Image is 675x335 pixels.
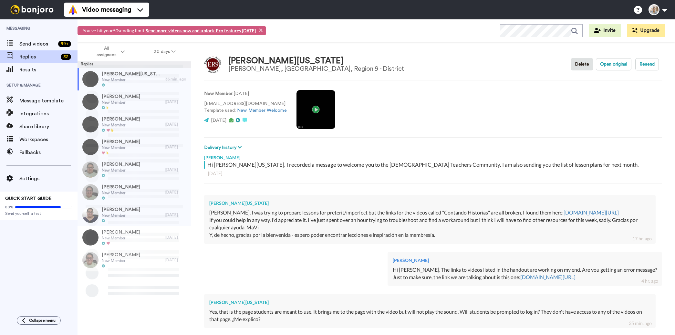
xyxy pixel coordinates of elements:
[78,204,191,226] a: [PERSON_NAME]New Member[DATE]
[237,108,286,113] a: New Member Welcome
[102,229,140,236] span: [PERSON_NAME]
[102,252,140,258] span: [PERSON_NAME]
[204,100,287,114] p: [EMAIL_ADDRESS][DOMAIN_NAME] Template used:
[204,56,222,73] img: Image of Maria Virginia Gilmore
[5,211,72,216] span: Send yourself a test
[393,257,657,264] div: [PERSON_NAME]
[165,167,188,172] div: [DATE]
[102,145,140,150] span: New Member
[102,122,140,128] span: New Member
[78,90,191,113] a: [PERSON_NAME]New Member[DATE]
[165,122,188,127] div: [DATE]
[102,236,140,241] span: New Member
[102,258,140,263] span: New Member
[78,68,191,90] a: [PERSON_NAME][US_STATE]New Member35 min. ago
[165,77,188,82] div: 35 min. ago
[589,24,621,37] button: Invite
[209,299,650,306] div: [PERSON_NAME][US_STATE]
[5,204,14,210] span: 80%
[209,209,650,216] div: [PERSON_NAME]. I was trying to prepare lessons for preterit/imperfect but the links for the video...
[19,123,78,131] span: Share library
[102,71,162,77] span: [PERSON_NAME][US_STATE]
[165,212,188,217] div: [DATE]
[627,24,665,37] button: Upgrade
[635,58,659,70] button: Resend
[5,196,52,201] span: QUICK START GUIDE
[78,113,191,136] a: [PERSON_NAME]New Member[DATE]
[165,257,188,263] div: [DATE]
[19,97,78,105] span: Message template
[204,144,244,151] button: Delivery history
[211,118,226,123] span: [DATE]
[78,249,191,271] a: [PERSON_NAME]New Member[DATE]
[209,216,650,231] div: If you could help in any way, I'd appreciate it. I've just spent over an hour trying to troublesh...
[19,66,78,74] span: Results
[82,207,99,223] img: 909be3f2-d059-4fd6-8354-22abd9743296-thumb.jpg
[93,45,119,58] span: All assignees
[17,316,61,325] button: Collapse menu
[209,200,650,206] div: [PERSON_NAME][US_STATE]
[78,61,191,68] div: Replies
[78,158,191,181] a: [PERSON_NAME]New Member[DATE]
[520,274,576,280] a: [DOMAIN_NAME][URL]
[629,320,652,327] div: 35 min. ago
[8,5,56,14] img: bj-logo-header-white.svg
[102,161,140,168] span: [PERSON_NAME]
[204,151,662,161] div: [PERSON_NAME]
[19,136,78,143] span: Workspaces
[102,116,140,122] span: [PERSON_NAME]
[140,46,190,58] button: 30 days
[209,308,650,323] div: Yes, that is the page students are meant to use. It brings me to the page with the video but will...
[632,236,652,242] div: 17 hr. ago
[165,235,188,240] div: [DATE]
[209,231,650,239] div: Y, de hecho, gracias por la bienvenida - espero poder encontrar lecciones e inspiración en la mem...
[204,91,233,96] strong: New Member
[207,161,660,169] div: Hi [PERSON_NAME][US_STATE], I recorded a message to welcome you to the [DEMOGRAPHIC_DATA] Teacher...
[19,149,78,156] span: Fallbacks
[204,90,287,97] p: : [DATE]
[228,56,404,66] div: [PERSON_NAME][US_STATE]
[61,54,71,60] div: 32
[82,5,131,14] span: Video messaging
[82,139,99,155] img: 7b4ec90c-7013-4983-8bcc-c331122aa833-thumb.jpg
[228,65,404,72] div: [PERSON_NAME], [GEOGRAPHIC_DATA], Region 9 - District
[102,100,140,105] span: New Member
[165,144,188,150] div: [DATE]
[208,170,658,177] div: [DATE]
[102,93,140,100] span: [PERSON_NAME]
[596,58,631,70] button: Open original
[571,58,593,70] button: Delete
[82,162,99,178] img: 01aca9ed-a392-4c88-8e90-82006398fcd3-thumb.jpg
[82,184,99,200] img: d47b14e6-f9cd-4020-8fd7-d6e914f499f6-thumb.jpg
[259,27,263,34] span: ×
[102,77,162,82] span: New Member
[68,5,78,15] img: vm-color.svg
[102,168,140,173] span: New Member
[78,226,191,249] a: [PERSON_NAME]New Member[DATE]
[165,99,188,104] div: [DATE]
[78,181,191,204] a: [PERSON_NAME]New Member[DATE]
[79,43,140,61] button: All assignees
[165,190,188,195] div: [DATE]
[82,252,99,268] img: 78d87f60-8acf-4194-8fe5-45a513b1f2d6-thumb.jpg
[102,190,140,195] span: New Member
[564,209,619,215] a: [DOMAIN_NAME][URL]
[82,229,99,246] img: 92fe4712-357d-48b1-8f09-9a53f775de0d-thumb.jpg
[393,266,657,281] div: Hi [PERSON_NAME], The links to videos listed in the handout are working on my end. Are you gettin...
[19,53,58,61] span: Replies
[82,94,99,110] img: 197a3901-5cca-4db4-b56c-05be9d743367-thumb.jpg
[19,40,56,48] span: Send videos
[102,206,140,213] span: [PERSON_NAME]
[19,110,78,118] span: Integrations
[19,175,78,183] span: Settings
[83,28,256,33] span: You've hit your 50 sending limit.
[78,136,191,158] a: [PERSON_NAME]New Member[DATE]
[641,278,658,284] div: 4 hr. ago
[58,41,71,47] div: 99 +
[146,28,256,33] a: Send more videos now and unlock Pro features [DATE]
[102,184,140,190] span: [PERSON_NAME]
[102,139,140,145] span: [PERSON_NAME]
[82,116,99,132] img: 76b297e6-bd37-4bdb-9adb-29fb68f26e02-thumb.jpg
[259,27,263,34] button: Close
